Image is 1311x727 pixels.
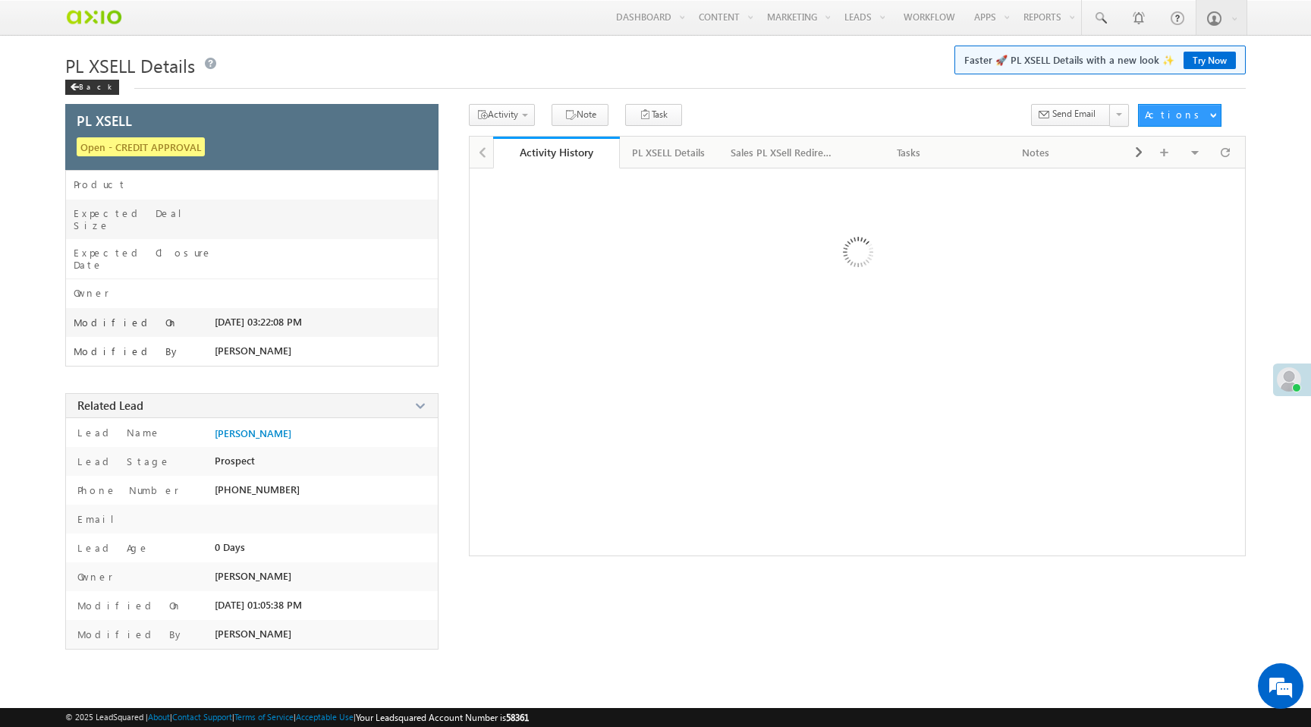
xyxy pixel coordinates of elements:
button: Note [552,104,608,126]
span: 0 Days [215,541,245,553]
a: Contact Support [172,712,232,722]
label: Phone Number [74,483,179,497]
a: Acceptable Use [296,712,354,722]
a: PL XSELL Details [620,137,718,168]
span: Related Lead [77,398,143,413]
span: [DATE] 03:22:08 PM [215,316,302,328]
img: Loading ... [778,176,935,333]
button: Task [625,104,682,126]
div: PL XSELL Details [632,143,705,162]
a: Tasks [846,137,973,168]
span: PL XSELL [77,114,132,127]
div: Documents [1112,143,1214,162]
span: PL XSELL Details [65,53,195,77]
span: [PHONE_NUMBER] [215,483,300,496]
label: Modified By [74,345,181,357]
a: Activity History [493,137,621,168]
button: Actions [1138,104,1221,127]
div: Tasks [858,143,960,162]
label: Lead Name [74,426,161,439]
label: Email [74,512,126,526]
img: Custom Logo [65,4,122,30]
label: Modified On [74,316,178,329]
div: Actions [1145,108,1205,121]
label: Product [74,178,127,190]
span: [PERSON_NAME] [215,345,291,357]
span: Open - CREDIT APPROVAL [77,137,205,156]
span: Prospect [215,455,255,467]
label: Expected Closure Date [74,247,215,271]
label: Owner [74,570,113,584]
span: [PERSON_NAME] [215,628,291,640]
a: About [148,712,170,722]
label: Owner [74,287,109,299]
div: Sales PL XSell Redirection [731,143,832,162]
label: Lead Age [74,541,149,555]
a: Try Now [1184,52,1236,69]
label: Expected Deal Size [74,207,215,231]
a: Sales PL XSell Redirection [718,137,846,168]
button: Send Email [1031,104,1111,126]
label: Modified On [74,599,182,612]
div: Activity History [505,145,609,159]
a: [PERSON_NAME] [215,427,291,439]
button: Activity [469,104,535,126]
span: [DATE] 01:05:38 PM [215,599,302,611]
a: Terms of Service [234,712,294,722]
li: Sales PL XSell Redirection [718,137,846,167]
span: © 2025 LeadSquared | | | | | [65,710,529,725]
span: [PERSON_NAME] [215,570,291,582]
span: 58361 [506,712,529,723]
label: Modified By [74,628,184,641]
span: Activity [488,109,518,120]
span: Faster 🚀 PL XSELL Details with a new look ✨ [964,52,1236,68]
div: Back [65,80,119,95]
span: Your Leadsquared Account Number is [356,712,529,723]
span: Send Email [1052,107,1096,121]
a: Documents [1100,137,1228,168]
div: Notes [986,143,1087,162]
a: Notes [973,137,1101,168]
label: Lead Stage [74,455,171,468]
